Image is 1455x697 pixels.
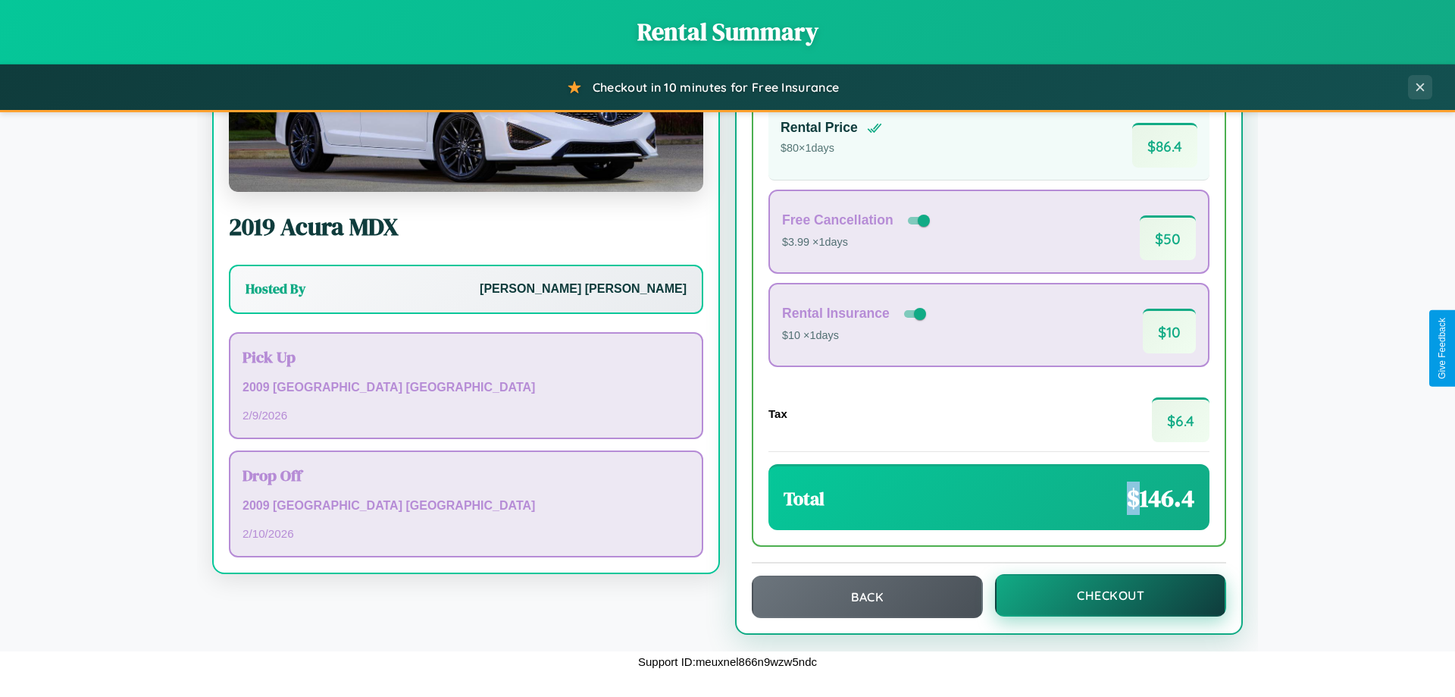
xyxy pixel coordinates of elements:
p: 2009 [GEOGRAPHIC_DATA] [GEOGRAPHIC_DATA] [242,377,690,399]
div: Give Feedback [1437,318,1447,379]
span: $ 6.4 [1152,397,1209,442]
h4: Free Cancellation [782,212,893,228]
span: Checkout in 10 minutes for Free Insurance [593,80,839,95]
span: $ 50 [1140,215,1196,260]
h1: Rental Summary [15,15,1440,49]
h3: Drop Off [242,464,690,486]
h3: Total [784,486,824,511]
p: 2 / 10 / 2026 [242,523,690,544]
h4: Tax [768,407,787,420]
h3: Pick Up [242,346,690,368]
p: 2 / 9 / 2026 [242,405,690,425]
img: Acura MDX [229,40,703,192]
button: Back [752,576,983,618]
p: $ 80 × 1 days [781,139,882,159]
p: Support ID: meuxnel866n9wzw5ndc [638,651,817,672]
h2: 2019 Acura MDX [229,210,703,243]
h3: Hosted By [246,280,305,298]
p: $10 × 1 days [782,326,929,346]
span: $ 146.4 [1127,482,1194,515]
h4: Rental Insurance [782,306,890,322]
h4: Rental Price [781,120,858,136]
span: $ 10 [1143,309,1196,353]
p: $3.99 × 1 days [782,233,933,253]
span: $ 86.4 [1132,123,1197,168]
button: Checkout [995,574,1226,617]
p: [PERSON_NAME] [PERSON_NAME] [480,278,687,300]
p: 2009 [GEOGRAPHIC_DATA] [GEOGRAPHIC_DATA] [242,495,690,517]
